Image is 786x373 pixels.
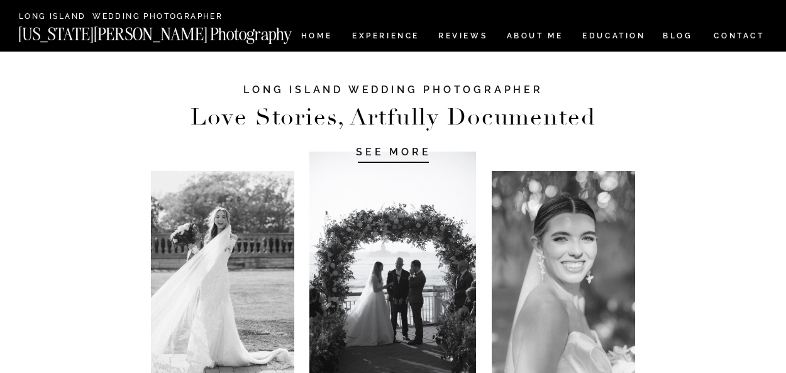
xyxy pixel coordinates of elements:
a: Long Island Wedding Photographer [19,13,227,22]
a: CONTACT [713,29,765,43]
a: ABOUT ME [506,32,563,43]
a: SEE MORE [334,145,453,158]
a: REVIEWS [438,32,485,43]
h2: Love Stories, Artfully Documented [177,108,609,128]
a: EDUCATION [581,32,647,43]
a: [US_STATE][PERSON_NAME] Photography [18,26,334,36]
a: Experience [352,32,418,43]
h1: LONG ISLAND WEDDING PHOTOGRAPHEr [228,83,558,108]
a: BLOG [663,32,693,43]
a: HOME [299,32,335,43]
